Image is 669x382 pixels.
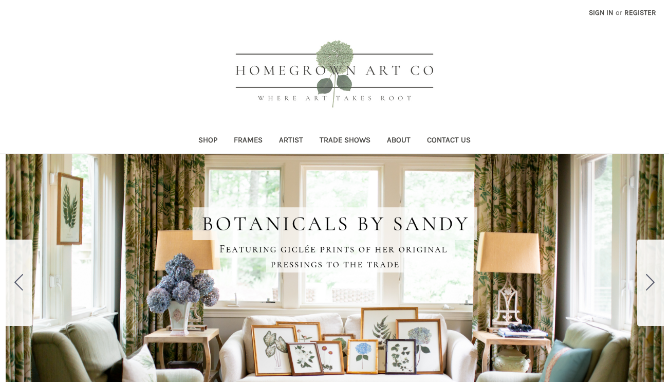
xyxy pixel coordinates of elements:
a: Shop [190,129,226,154]
img: HOMEGROWN ART CO [219,29,450,121]
span: or [615,7,623,18]
button: Go to slide 5 [6,240,32,326]
button: Go to slide 2 [637,240,664,326]
a: Trade Shows [311,129,379,154]
a: About [379,129,419,154]
a: Artist [271,129,311,154]
a: Contact Us [419,129,479,154]
a: Frames [226,129,271,154]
